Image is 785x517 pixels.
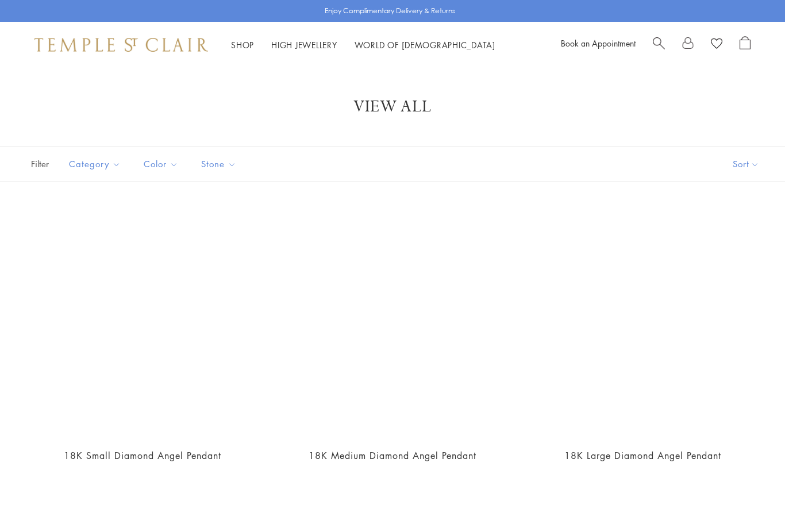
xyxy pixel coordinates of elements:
[231,39,254,51] a: ShopShop
[138,157,187,171] span: Color
[231,38,495,52] nav: Main navigation
[707,146,785,182] button: Show sort by
[193,151,245,177] button: Stone
[64,449,221,462] a: 18K Small Diamond Angel Pendant
[46,97,739,117] h1: View All
[279,211,506,438] a: AP10-DIGRN
[653,36,665,53] a: Search
[63,157,129,171] span: Category
[711,36,722,53] a: View Wishlist
[325,5,455,17] p: Enjoy Complimentary Delivery & Returns
[355,39,495,51] a: World of [DEMOGRAPHIC_DATA]World of [DEMOGRAPHIC_DATA]
[60,151,129,177] button: Category
[195,157,245,171] span: Stone
[135,151,187,177] button: Color
[34,38,208,52] img: Temple St. Clair
[740,36,751,53] a: Open Shopping Bag
[529,211,756,438] a: AP10-DIGRN
[271,39,337,51] a: High JewelleryHigh Jewellery
[561,37,636,49] a: Book an Appointment
[309,449,476,462] a: 18K Medium Diamond Angel Pendant
[564,449,721,462] a: 18K Large Diamond Angel Pendant
[29,211,256,438] a: AP10-DIGRN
